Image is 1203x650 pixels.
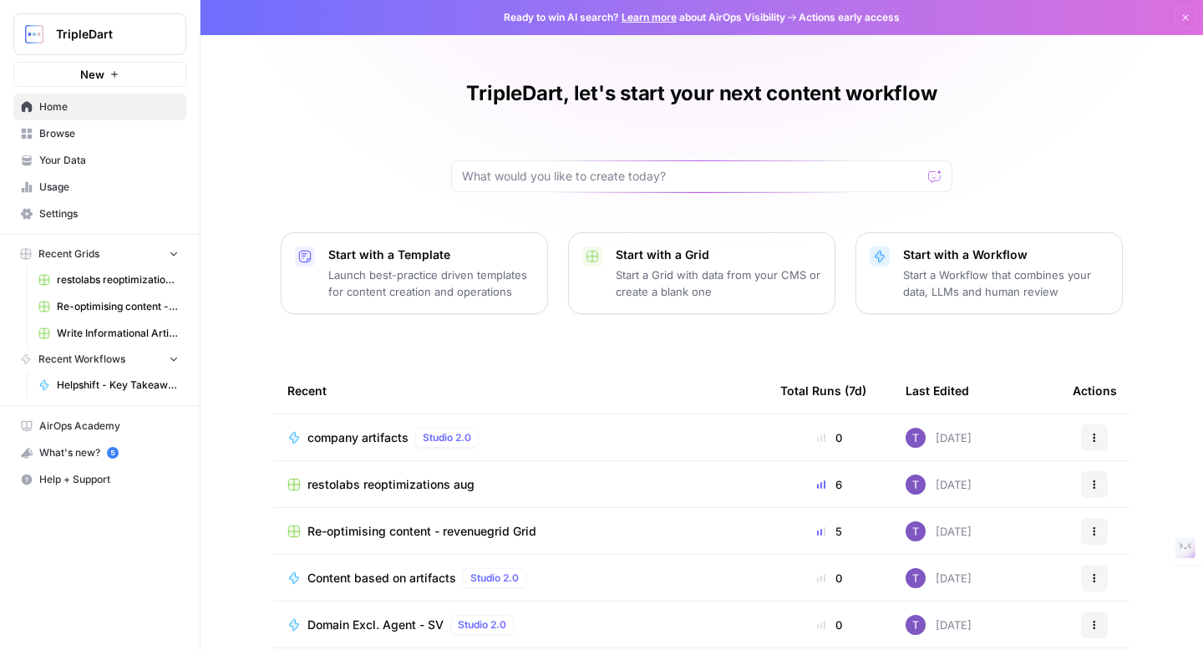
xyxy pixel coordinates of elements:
a: Settings [13,201,186,227]
span: Domain Excl. Agent - SV [307,617,444,633]
a: Re-optimising content - revenuegrid Grid [31,293,186,320]
span: Re-optimising content - revenuegrid Grid [57,299,179,314]
a: Re-optimising content - revenuegrid Grid [287,523,754,540]
div: What's new? [14,440,185,465]
span: Studio 2.0 [423,430,471,445]
div: 5 [780,523,879,540]
span: AirOps Academy [39,419,179,434]
a: company artifactsStudio 2.0 [287,428,754,448]
p: Start a Workflow that combines your data, LLMs and human review [903,267,1109,300]
span: Usage [39,180,179,195]
img: ogabi26qpshj0n8lpzr7tvse760o [906,521,926,541]
button: Help + Support [13,466,186,493]
div: 6 [780,476,879,493]
div: Last Edited [906,368,969,414]
a: AirOps Academy [13,413,186,439]
div: 0 [780,570,879,587]
p: Launch best-practice driven templates for content creation and operations [328,267,534,300]
button: What's new? 5 [13,439,186,466]
a: Write Informational Article [31,320,186,347]
span: TripleDart [56,26,157,43]
a: Helpshift - Key Takeaways [31,372,186,399]
span: Content based on artifacts [307,570,456,587]
a: Your Data [13,147,186,174]
img: TripleDart Logo [19,19,49,49]
p: Start a Grid with data from your CMS or create a blank one [616,267,821,300]
img: ogabi26qpshj0n8lpzr7tvse760o [906,475,926,495]
span: Write Informational Article [57,326,179,341]
div: Actions [1073,368,1117,414]
button: Recent Grids [13,241,186,267]
a: Usage [13,174,186,201]
a: restolabs reoptimizations aug [31,267,186,293]
button: Start with a WorkflowStart a Workflow that combines your data, LLMs and human review [855,232,1123,314]
span: Browse [39,126,179,141]
button: Workspace: TripleDart [13,13,186,55]
p: Start with a Grid [616,246,821,263]
p: Start with a Template [328,246,534,263]
span: company artifacts [307,429,409,446]
span: Your Data [39,153,179,168]
input: What would you like to create today? [462,168,921,185]
a: Browse [13,120,186,147]
a: Home [13,94,186,120]
a: Learn more [622,11,677,23]
div: [DATE] [906,428,972,448]
img: ogabi26qpshj0n8lpzr7tvse760o [906,568,926,588]
p: Start with a Workflow [903,246,1109,263]
h1: TripleDart, let's start your next content workflow [466,80,937,107]
div: [DATE] [906,475,972,495]
div: 0 [780,429,879,446]
img: ogabi26qpshj0n8lpzr7tvse760o [906,428,926,448]
button: Start with a TemplateLaunch best-practice driven templates for content creation and operations [281,232,548,314]
span: Recent Workflows [38,352,125,367]
text: 5 [110,449,114,457]
div: [DATE] [906,615,972,635]
span: Studio 2.0 [458,617,506,632]
span: Help + Support [39,472,179,487]
span: New [80,66,104,83]
button: Recent Workflows [13,347,186,372]
span: Helpshift - Key Takeaways [57,378,179,393]
div: Total Runs (7d) [780,368,866,414]
span: Studio 2.0 [470,571,519,586]
span: Actions early access [799,10,900,25]
img: ogabi26qpshj0n8lpzr7tvse760o [906,615,926,635]
a: Domain Excl. Agent - SVStudio 2.0 [287,615,754,635]
span: Home [39,99,179,114]
a: restolabs reoptimizations aug [287,476,754,493]
span: Recent Grids [38,246,99,262]
div: Recent [287,368,754,414]
div: [DATE] [906,568,972,588]
span: restolabs reoptimizations aug [57,272,179,287]
span: Settings [39,206,179,221]
span: Re-optimising content - revenuegrid Grid [307,523,536,540]
div: 0 [780,617,879,633]
span: restolabs reoptimizations aug [307,476,475,493]
div: [DATE] [906,521,972,541]
span: Ready to win AI search? about AirOps Visibility [504,10,785,25]
a: 5 [107,447,119,459]
button: New [13,62,186,87]
a: Content based on artifactsStudio 2.0 [287,568,754,588]
button: Start with a GridStart a Grid with data from your CMS or create a blank one [568,232,835,314]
